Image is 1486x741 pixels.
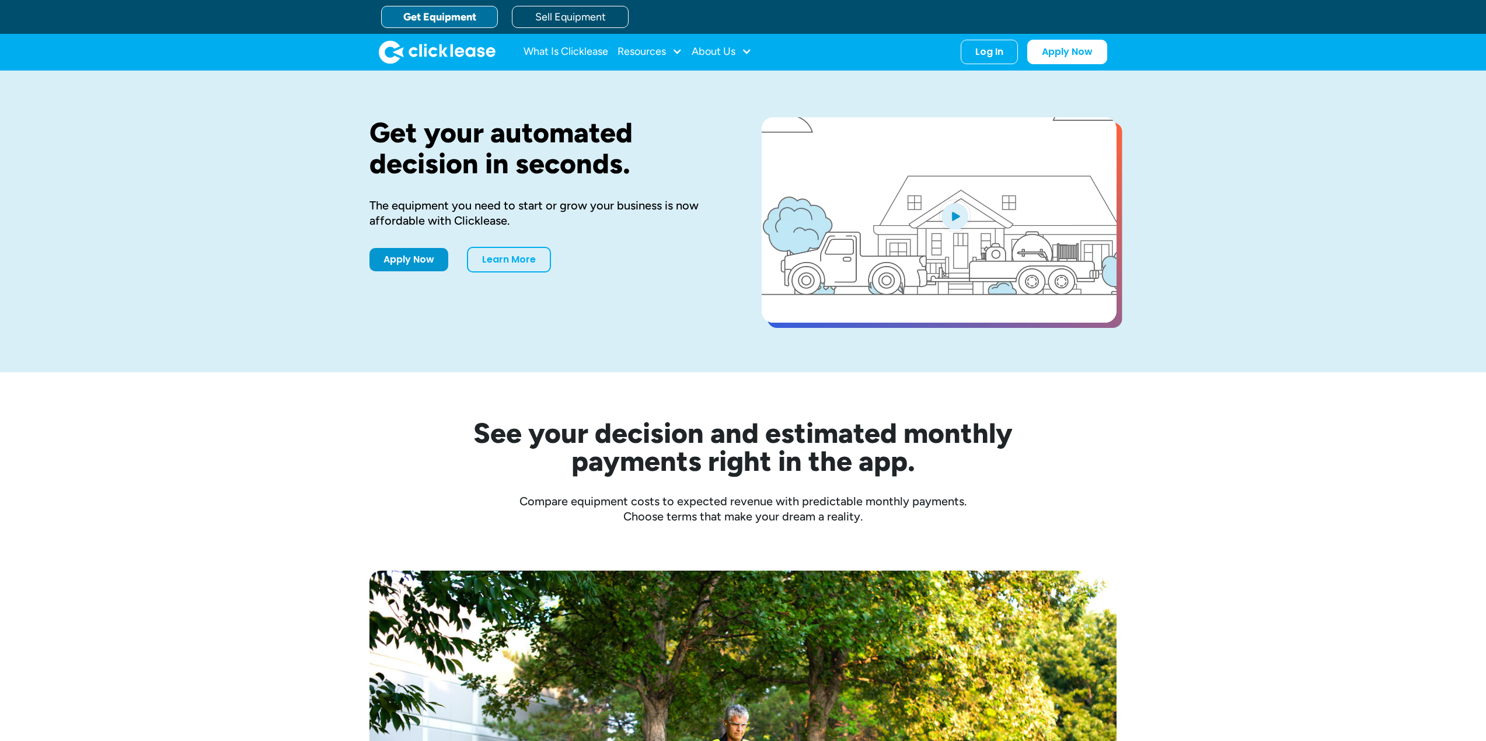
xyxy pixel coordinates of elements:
[379,40,496,64] a: home
[369,117,724,179] h1: Get your automated decision in seconds.
[512,6,629,28] a: Sell Equipment
[369,198,724,228] div: The equipment you need to start or grow your business is now affordable with Clicklease.
[618,40,682,64] div: Resources
[975,46,1003,58] div: Log In
[381,6,498,28] a: Get Equipment
[416,419,1070,475] h2: See your decision and estimated monthly payments right in the app.
[467,247,551,272] a: Learn More
[692,40,752,64] div: About Us
[369,248,448,271] a: Apply Now
[369,494,1117,524] div: Compare equipment costs to expected revenue with predictable monthly payments. Choose terms that ...
[1027,40,1107,64] a: Apply Now
[379,40,496,64] img: Clicklease logo
[762,117,1117,323] a: open lightbox
[939,200,971,232] img: Blue play button logo on a light blue circular background
[524,40,608,64] a: What Is Clicklease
